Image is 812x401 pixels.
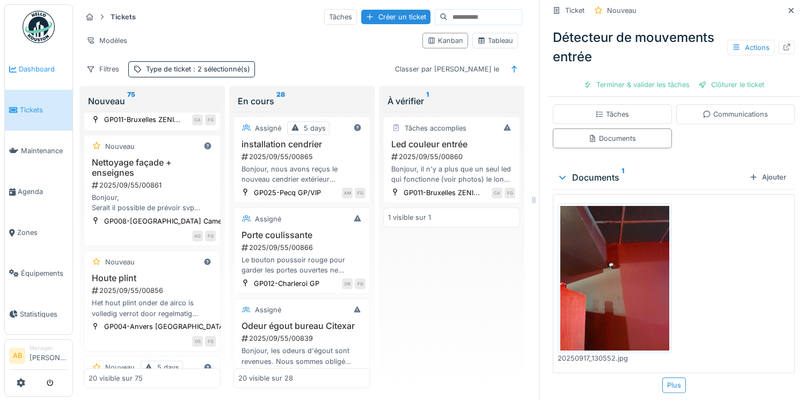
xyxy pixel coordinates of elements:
div: FG [504,188,515,198]
div: 5 days [304,123,326,133]
div: FG [205,231,216,241]
h3: installation cendrier [238,139,365,149]
div: Nouveau [105,141,135,152]
span: Équipements [21,268,68,278]
a: AB Manager[PERSON_NAME] [9,344,68,370]
div: AM [342,188,353,198]
div: Kanban [427,35,463,46]
div: Het hout plint onder de airco is volledig verrot door regelmatig waterlek van airco. Tijdens het ... [89,298,216,318]
sup: 1 [621,171,624,184]
div: GP025-Pecq GP/VIP [254,188,321,198]
span: Tickets [20,105,68,115]
div: OS [192,336,203,347]
div: FG [205,336,216,347]
sup: 75 [127,95,135,108]
div: Nouveau [88,95,216,108]
div: Tâches [324,9,357,25]
strong: Tickets [106,12,140,22]
div: FG [205,114,216,125]
div: DR [342,278,353,289]
div: GP004-Anvers [GEOGRAPHIC_DATA] [104,321,226,332]
sup: 1 [426,95,429,108]
div: Modèles [82,33,132,48]
div: Clôturer le ticket [694,77,769,92]
div: Nouveau [105,362,135,373]
a: Tickets [5,90,72,131]
span: Agenda [18,187,68,197]
div: Classer par [PERSON_NAME] le [390,61,504,77]
span: Dashboard [19,64,68,74]
h3: Led couleur entrée [388,139,515,149]
h3: Houte plint [89,273,216,283]
a: Équipements [5,253,72,293]
h3: Porte coulissante [238,230,365,240]
div: Communications [703,109,768,119]
h3: Nettoyage façade + enseignes [89,157,216,178]
div: 2025/09/55/00865 [240,152,365,162]
div: 2025/09/55/00839 [240,333,365,343]
div: À vérifier [387,95,516,108]
div: Tableau [477,35,513,46]
div: CA [492,188,502,198]
sup: 28 [276,95,285,108]
span: : 2 sélectionné(s) [191,65,250,73]
div: Détecteur de mouvements entrée [548,24,799,71]
div: Créer un ticket [361,10,430,24]
div: Assigné [255,305,281,315]
div: Bonjour, nous avons reçus le nouveau cendrier extérieur serait-il possible de prévoir l'installat... [238,164,365,184]
div: 20 visible sur 28 [238,373,293,383]
a: Maintenance [5,131,72,171]
li: AB [9,348,25,364]
div: Bonjour, les odeurs d'égout sont revenues. Nous sommes obligé d'ouvrir les deux portes, et rajout... [238,346,365,366]
span: Maintenance [21,146,68,156]
a: Dashboard [5,49,72,90]
div: 2025/09/55/00860 [390,152,515,162]
div: CA [192,114,203,125]
li: [PERSON_NAME] [30,344,68,367]
div: Nouveau [105,257,135,267]
div: Type de ticket [146,64,250,74]
h3: Odeur égout bureau Citexar [238,321,365,331]
div: 20250917_130552.jpg [558,353,672,363]
div: FG [355,278,365,289]
div: Le bouton poussoir rouge pour garder les portes ouvertes ne fonctionne plus [238,255,365,275]
div: 5 days [157,362,179,373]
div: 2025/09/55/00866 [240,242,365,253]
div: Documents [557,171,745,184]
a: Agenda [5,171,72,212]
div: Assigné [255,123,281,133]
div: GP012-Charleroi GP [254,278,319,289]
div: GP011-Bruxelles ZENI... [104,114,180,125]
div: Manager [30,344,68,352]
span: Zones [17,227,68,238]
div: En cours [238,95,366,108]
div: 1 visible sur 1 [388,212,431,223]
div: 2025/09/55/00861 [91,180,216,190]
a: Zones [5,212,72,253]
div: AG [192,231,203,241]
img: d2s0ennw5cw4qmcjkwcl3ppdprjv [560,206,669,351]
div: Documents [588,133,636,144]
div: Filtres [82,61,124,77]
div: Tâches accomplies [405,123,466,133]
div: Ajouter [745,170,791,184]
div: Ticket [565,5,584,16]
div: Assigné [255,214,281,224]
a: Statistiques [5,293,72,334]
div: 2025/09/55/00856 [91,285,216,296]
img: Badge_color-CXgf-gQk.svg [23,11,55,43]
span: Statistiques [20,309,68,319]
div: Tâches [595,109,629,119]
div: Nouveau [607,5,637,16]
div: GP011-Bruxelles ZENI... [404,188,480,198]
div: Terminer & valider les tâches [579,77,694,92]
div: GP008-[GEOGRAPHIC_DATA] Came... [104,216,228,226]
div: Plus [662,377,686,393]
div: 20 visible sur 75 [89,373,143,383]
div: FG [355,188,365,198]
div: Bonjour, Serait il possible de prévoir svp passage de la société qui nettoie la façade et les ens... [89,192,216,213]
div: Bonjour, il n'y a plus que un seul led qui fonctionne (voir photos) le long des entrée [388,164,515,184]
div: Actions [727,40,774,55]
